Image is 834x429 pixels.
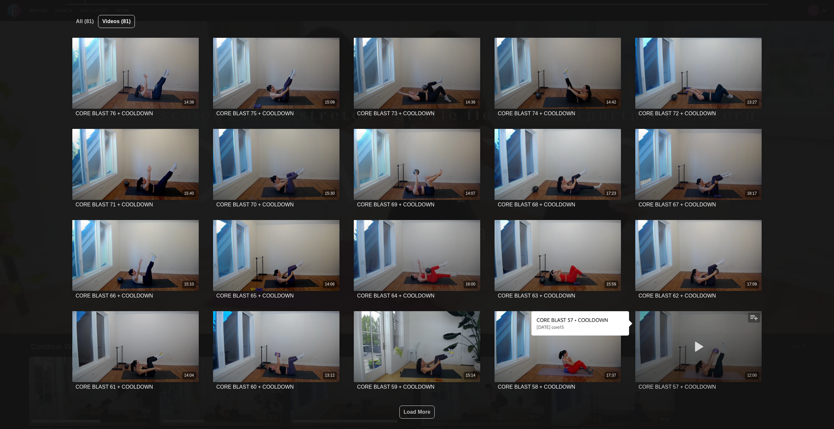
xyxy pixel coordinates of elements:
[357,110,435,117] div: CORE BLAST 73 + COOLDOWN
[76,19,94,24] span: All (81)
[639,201,716,208] div: CORE BLAST 67 + COOLDOWN
[98,15,135,28] button: Videos (81)
[325,191,335,196] div: 15:30
[72,15,98,28] button: All (81)
[325,100,335,105] div: 15:09
[213,220,339,305] a: CORE BLAST 65 + COOLDOWN14:06CORE BLAST 65 + COOLDOWN
[102,19,131,24] span: Videos (81)
[184,282,194,287] div: 15:10
[216,384,294,390] div: CORE BLAST 60 + COOLDOWN
[495,38,621,122] a: CORE BLAST 74 + COOLDOWN14:42CORE BLAST 74 + COOLDOWN
[357,201,435,208] div: CORE BLAST 69 + COOLDOWN
[76,384,153,390] div: CORE BLAST 61 + COOLDOWN
[184,373,194,378] div: 14:04
[635,38,761,122] a: CORE BLAST 72 + COOLDOWN13:27CORE BLAST 72 + COOLDOWN
[72,311,198,396] a: CORE BLAST 61 + COOLDOWN14:04CORE BLAST 61 + COOLDOWN
[537,324,624,330] div: [DATE] core15
[606,282,616,287] div: 15:59
[635,129,761,214] a: CORE BLAST 67 + COOLDOWN18:17CORE BLAST 67 + COOLDOWN
[76,293,153,299] div: CORE BLAST 66 + COOLDOWN
[354,129,480,214] a: CORE BLAST 69 + COOLDOWN14:07CORE BLAST 69 + COOLDOWN
[216,201,294,208] div: CORE BLAST 70 + COOLDOWN
[635,220,761,305] a: CORE BLAST 62 + COOLDOWN17:09CORE BLAST 62 + COOLDOWN
[357,293,435,299] div: CORE BLAST 64 + COOLDOWN
[747,100,757,105] div: 13:27
[606,100,616,105] div: 14:42
[325,373,335,378] div: 13:12
[639,110,716,117] div: CORE BLAST 72 + COOLDOWN
[747,373,757,378] div: 12:00
[495,129,621,214] a: CORE BLAST 68 + COOLDOWN17:23CORE BLAST 68 + COOLDOWN
[72,129,198,214] a: CORE BLAST 71 + COOLDOWN15:40CORE BLAST 71 + COOLDOWN
[184,100,194,105] div: 14:39
[354,220,480,305] a: CORE BLAST 64 + COOLDOWN16:00CORE BLAST 64 + COOLDOWN
[495,220,621,305] a: CORE BLAST 63 + COOLDOWN15:59CORE BLAST 63 + COOLDOWN
[404,409,431,415] span: Load More
[537,317,608,323] strong: CORE BLAST 57 + COOLDOWN
[354,311,480,396] a: CORE BLAST 59 + COOLDOWN15:14CORE BLAST 59 + COOLDOWN
[72,220,198,305] a: CORE BLAST 66 + COOLDOWN15:10CORE BLAST 66 + COOLDOWN
[213,311,339,396] a: CORE BLAST 60 + COOLDOWN13:12CORE BLAST 60 + COOLDOWN
[498,384,575,390] div: CORE BLAST 58 + COOLDOWN
[76,110,153,117] div: CORE BLAST 76 + COOLDOWN
[639,293,716,299] div: CORE BLAST 62 + COOLDOWN
[184,191,194,196] div: 15:40
[498,293,575,299] div: CORE BLAST 63 + COOLDOWN
[606,373,616,378] div: 17:37
[216,110,294,117] div: CORE BLAST 75 + COOLDOWN
[357,384,435,390] div: CORE BLAST 59 + COOLDOWN
[354,38,480,122] a: CORE BLAST 73 + COOLDOWN14:36CORE BLAST 73 + COOLDOWN
[216,293,294,299] div: CORE BLAST 65 + COOLDOWN
[498,201,575,208] div: CORE BLAST 68 + COOLDOWN
[466,100,475,105] div: 14:36
[639,384,716,390] div: CORE BLAST 57 + COOLDOWN
[606,191,616,196] div: 17:23
[748,313,760,323] button: Add to my list
[635,311,761,396] a: CORE BLAST 57 + COOLDOWN12:00CORE BLAST 57 + COOLDOWN
[747,282,757,287] div: 17:09
[495,311,621,396] a: CORE BLAST 58 + COOLDOWN17:37CORE BLAST 58 + COOLDOWN
[466,191,475,196] div: 14:07
[498,110,575,117] div: CORE BLAST 74 + COOLDOWN
[72,38,198,122] a: CORE BLAST 76 + COOLDOWN14:39CORE BLAST 76 + COOLDOWN
[466,373,475,378] div: 15:14
[213,38,339,122] a: CORE BLAST 75 + COOLDOWN15:09CORE BLAST 75 + COOLDOWN
[399,406,435,419] button: Load More
[76,201,153,208] div: CORE BLAST 71 + COOLDOWN
[213,129,339,214] a: CORE BLAST 70 + COOLDOWN15:30CORE BLAST 70 + COOLDOWN
[747,191,757,196] div: 18:17
[325,282,335,287] div: 14:06
[466,282,475,287] div: 16:00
